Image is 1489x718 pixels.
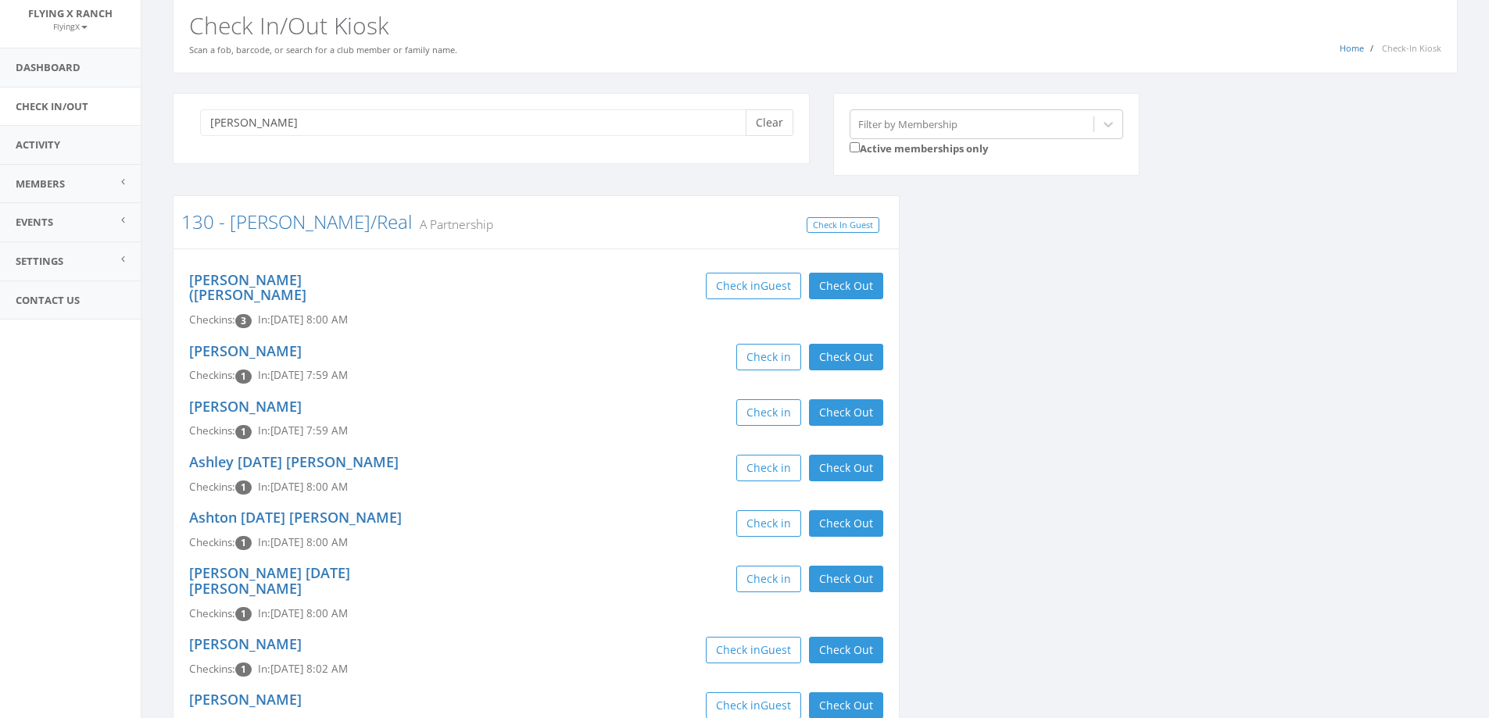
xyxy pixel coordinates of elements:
[16,293,80,307] span: Contact Us
[809,399,883,426] button: Check Out
[189,480,235,494] span: Checkins:
[189,368,235,382] span: Checkins:
[736,455,801,481] button: Check in
[189,397,302,416] a: [PERSON_NAME]
[189,535,235,549] span: Checkins:
[189,634,302,653] a: [PERSON_NAME]
[706,273,801,299] button: Check inGuest
[706,637,801,663] button: Check inGuest
[189,606,235,620] span: Checkins:
[1340,42,1364,54] a: Home
[189,341,302,360] a: [PERSON_NAME]
[736,510,801,537] button: Check in
[235,370,252,384] span: Checkin count
[235,607,252,621] span: Checkin count
[258,368,348,382] span: In: [DATE] 7:59 AM
[1382,42,1441,54] span: Check-In Kiosk
[809,566,883,592] button: Check Out
[809,510,883,537] button: Check Out
[189,313,235,327] span: Checkins:
[189,13,1441,38] h2: Check In/Out Kiosk
[736,399,801,426] button: Check in
[809,455,883,481] button: Check Out
[189,690,302,709] a: [PERSON_NAME]
[200,109,757,136] input: Search a name to check in
[189,563,350,598] a: [PERSON_NAME] [DATE] [PERSON_NAME]
[189,452,399,471] a: Ashley [DATE] [PERSON_NAME]
[181,209,412,234] a: 130 - [PERSON_NAME]/Real
[16,215,53,229] span: Events
[189,44,457,55] small: Scan a fob, barcode, or search for a club member or family name.
[258,662,348,676] span: In: [DATE] 8:02 AM
[761,698,791,713] span: Guest
[258,535,348,549] span: In: [DATE] 8:00 AM
[809,344,883,370] button: Check Out
[235,425,252,439] span: Checkin count
[258,423,348,438] span: In: [DATE] 7:59 AM
[809,637,883,663] button: Check Out
[850,139,988,156] label: Active memberships only
[235,663,252,677] span: Checkin count
[16,254,63,268] span: Settings
[809,273,883,299] button: Check Out
[258,480,348,494] span: In: [DATE] 8:00 AM
[850,142,860,152] input: Active memberships only
[746,109,793,136] button: Clear
[16,177,65,191] span: Members
[28,6,113,20] span: Flying X Ranch
[189,423,235,438] span: Checkins:
[761,642,791,657] span: Guest
[736,344,801,370] button: Check in
[258,313,348,327] span: In: [DATE] 8:00 AM
[53,21,88,32] small: FlyingX
[412,216,493,233] small: A Partnership
[235,536,252,550] span: Checkin count
[858,116,957,131] div: Filter by Membership
[189,270,306,305] a: [PERSON_NAME] ([PERSON_NAME]
[235,480,252,495] span: Checkin count
[736,566,801,592] button: Check in
[807,217,879,234] a: Check In Guest
[761,278,791,293] span: Guest
[258,606,348,620] span: In: [DATE] 8:00 AM
[189,662,235,676] span: Checkins:
[53,19,88,33] a: FlyingX
[235,314,252,328] span: Checkin count
[189,508,402,527] a: Ashton [DATE] [PERSON_NAME]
